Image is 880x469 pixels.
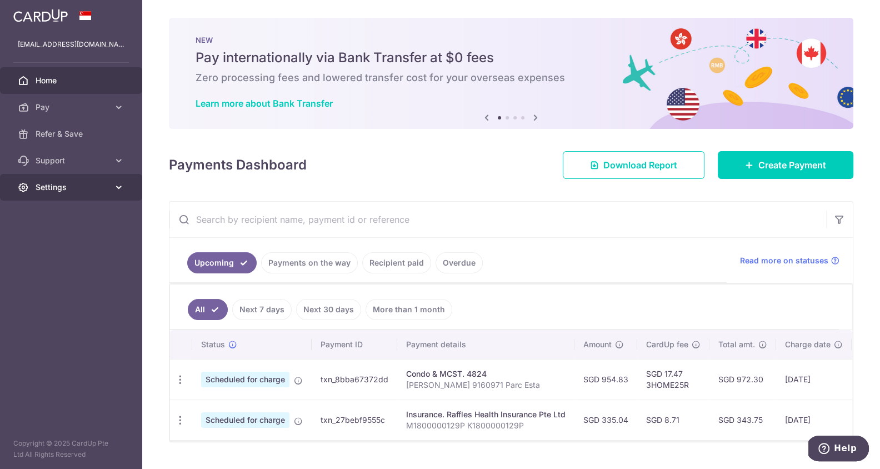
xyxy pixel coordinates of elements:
td: txn_8bba67372dd [312,359,397,400]
span: Support [36,155,109,166]
a: Next 30 days [296,299,361,320]
span: Scheduled for charge [201,372,289,387]
th: Payment details [397,330,574,359]
h4: Payments Dashboard [169,155,307,175]
span: Help [26,8,48,18]
p: [PERSON_NAME] 9160971 Parc Esta [406,380,566,391]
div: Condo & MCST. 4824 [406,368,566,380]
span: Settings [36,182,109,193]
img: Bank transfer banner [169,18,853,129]
td: [DATE] [776,400,852,440]
a: Learn more about Bank Transfer [196,98,333,109]
td: SGD 335.04 [574,400,637,440]
td: SGD 972.30 [709,359,776,400]
a: Create Payment [718,151,853,179]
a: Payments on the way [261,252,358,273]
a: Download Report [563,151,704,179]
p: NEW [196,36,827,44]
td: SGD 8.71 [637,400,709,440]
span: Status [201,339,225,350]
span: CardUp fee [646,339,688,350]
td: SGD 343.75 [709,400,776,440]
span: Create Payment [758,158,826,172]
span: Download Report [603,158,677,172]
a: More than 1 month [366,299,452,320]
td: txn_27bebf9555c [312,400,397,440]
td: SGD 17.47 3HOME25R [637,359,709,400]
a: Next 7 days [232,299,292,320]
iframe: Opens a widget where you can find more information [808,436,869,463]
span: Read more on statuses [740,255,828,266]
td: [DATE] [776,359,852,400]
p: [EMAIL_ADDRESS][DOMAIN_NAME] [18,39,124,50]
p: M1800000129P K1800000129P [406,420,566,431]
span: Total amt. [718,339,755,350]
span: Home [36,75,109,86]
span: Charge date [785,339,831,350]
td: SGD 954.83 [574,359,637,400]
img: CardUp [13,9,68,22]
div: Insurance. Raffles Health Insurance Pte Ltd [406,409,566,420]
span: Refer & Save [36,128,109,139]
a: All [188,299,228,320]
input: Search by recipient name, payment id or reference [169,202,826,237]
span: Amount [583,339,612,350]
th: Payment ID [312,330,397,359]
h6: Zero processing fees and lowered transfer cost for your overseas expenses [196,71,827,84]
a: Recipient paid [362,252,431,273]
h5: Pay internationally via Bank Transfer at $0 fees [196,49,827,67]
a: Overdue [436,252,483,273]
span: Scheduled for charge [201,412,289,428]
span: Pay [36,102,109,113]
a: Read more on statuses [740,255,839,266]
a: Upcoming [187,252,257,273]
